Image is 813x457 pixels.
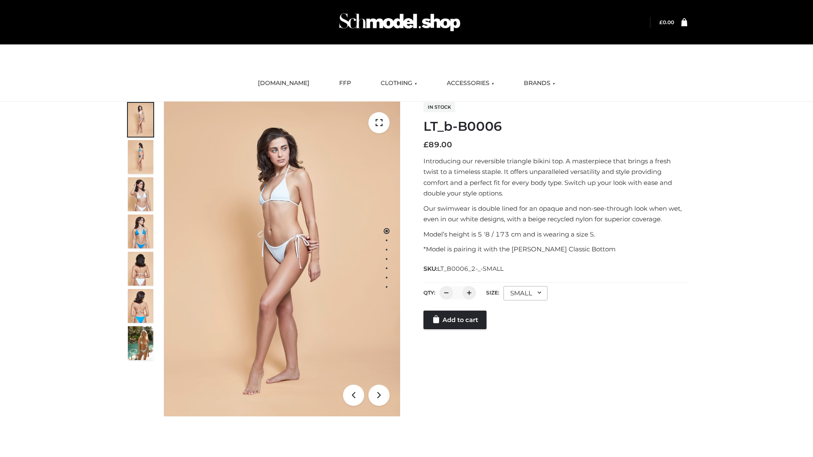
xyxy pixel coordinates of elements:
a: BRANDS [517,74,561,93]
img: ArielClassicBikiniTop_CloudNine_AzureSky_OW114ECO_2-scaled.jpg [128,140,153,174]
label: Size: [486,289,499,296]
a: [DOMAIN_NAME] [252,74,316,93]
span: LT_B0006_2-_-SMALL [437,265,503,273]
img: ArielClassicBikiniTop_CloudNine_AzureSky_OW114ECO_1-scaled.jpg [128,103,153,137]
a: Add to cart [423,311,487,329]
a: FFP [333,74,357,93]
a: ACCESSORIES [440,74,501,93]
p: *Model is pairing it with the [PERSON_NAME] Classic Bottom [423,244,687,255]
span: SKU: [423,264,504,274]
img: ArielClassicBikiniTop_CloudNine_AzureSky_OW114ECO_8-scaled.jpg [128,289,153,323]
bdi: 0.00 [659,19,674,25]
span: £ [423,140,429,149]
a: £0.00 [659,19,674,25]
img: Arieltop_CloudNine_AzureSky2.jpg [128,326,153,360]
span: £ [659,19,663,25]
img: Schmodel Admin 964 [336,6,463,39]
bdi: 89.00 [423,140,452,149]
div: SMALL [503,286,548,300]
img: ArielClassicBikiniTop_CloudNine_AzureSky_OW114ECO_7-scaled.jpg [128,252,153,286]
a: CLOTHING [374,74,423,93]
img: ArielClassicBikiniTop_CloudNine_AzureSky_OW114ECO_3-scaled.jpg [128,177,153,211]
p: Introducing our reversible triangle bikini top. A masterpiece that brings a fresh twist to a time... [423,156,687,199]
label: QTY: [423,289,435,296]
img: ArielClassicBikiniTop_CloudNine_AzureSky_OW114ECO_1 [164,102,400,416]
p: Our swimwear is double lined for an opaque and non-see-through look when wet, even in our white d... [423,203,687,225]
h1: LT_b-B0006 [423,119,687,134]
p: Model’s height is 5 ‘8 / 173 cm and is wearing a size S. [423,229,687,240]
span: In stock [423,102,455,112]
img: ArielClassicBikiniTop_CloudNine_AzureSky_OW114ECO_4-scaled.jpg [128,215,153,248]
